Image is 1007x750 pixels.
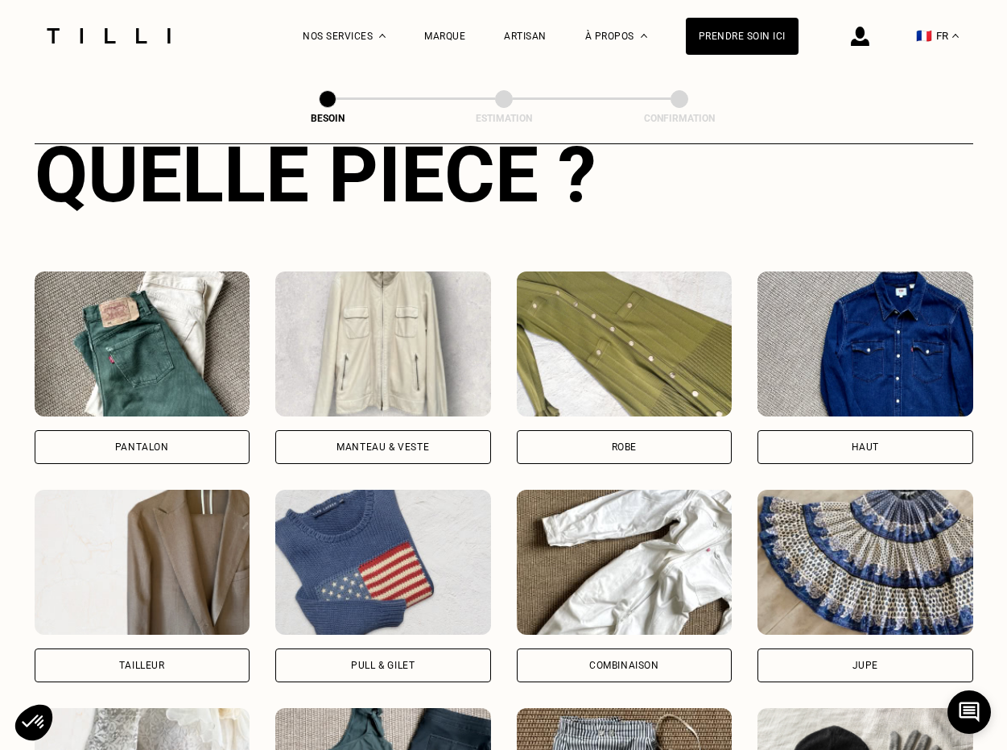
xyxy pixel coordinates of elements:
div: Manteau & Veste [336,442,429,452]
div: Pantalon [115,442,169,452]
div: Jupe [852,661,878,670]
div: Haut [852,442,879,452]
img: Tilli retouche votre Jupe [757,490,973,635]
div: Pull & gilet [351,661,415,670]
div: Robe [612,442,637,452]
img: Tilli retouche votre Tailleur [35,490,250,635]
div: Quelle pièce ? [35,130,973,220]
div: Confirmation [599,113,760,124]
div: Besoin [247,113,408,124]
span: 🇫🇷 [916,28,932,44]
img: Logo du service de couturière Tilli [41,28,176,44]
a: Marque [424,31,465,42]
img: Tilli retouche votre Haut [757,271,973,416]
img: icône connexion [851,27,869,46]
a: Prendre soin ici [686,18,799,55]
div: Tailleur [119,661,165,670]
div: Estimation [423,113,584,124]
div: Combinaison [589,661,659,670]
img: Tilli retouche votre Pull & gilet [275,490,491,635]
img: Tilli retouche votre Pantalon [35,271,250,416]
img: menu déroulant [952,34,959,38]
img: Tilli retouche votre Combinaison [517,490,733,635]
img: Tilli retouche votre Manteau & Veste [275,271,491,416]
img: Menu déroulant à propos [641,34,647,38]
img: Menu déroulant [379,34,386,38]
img: Tilli retouche votre Robe [517,271,733,416]
a: Artisan [504,31,547,42]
